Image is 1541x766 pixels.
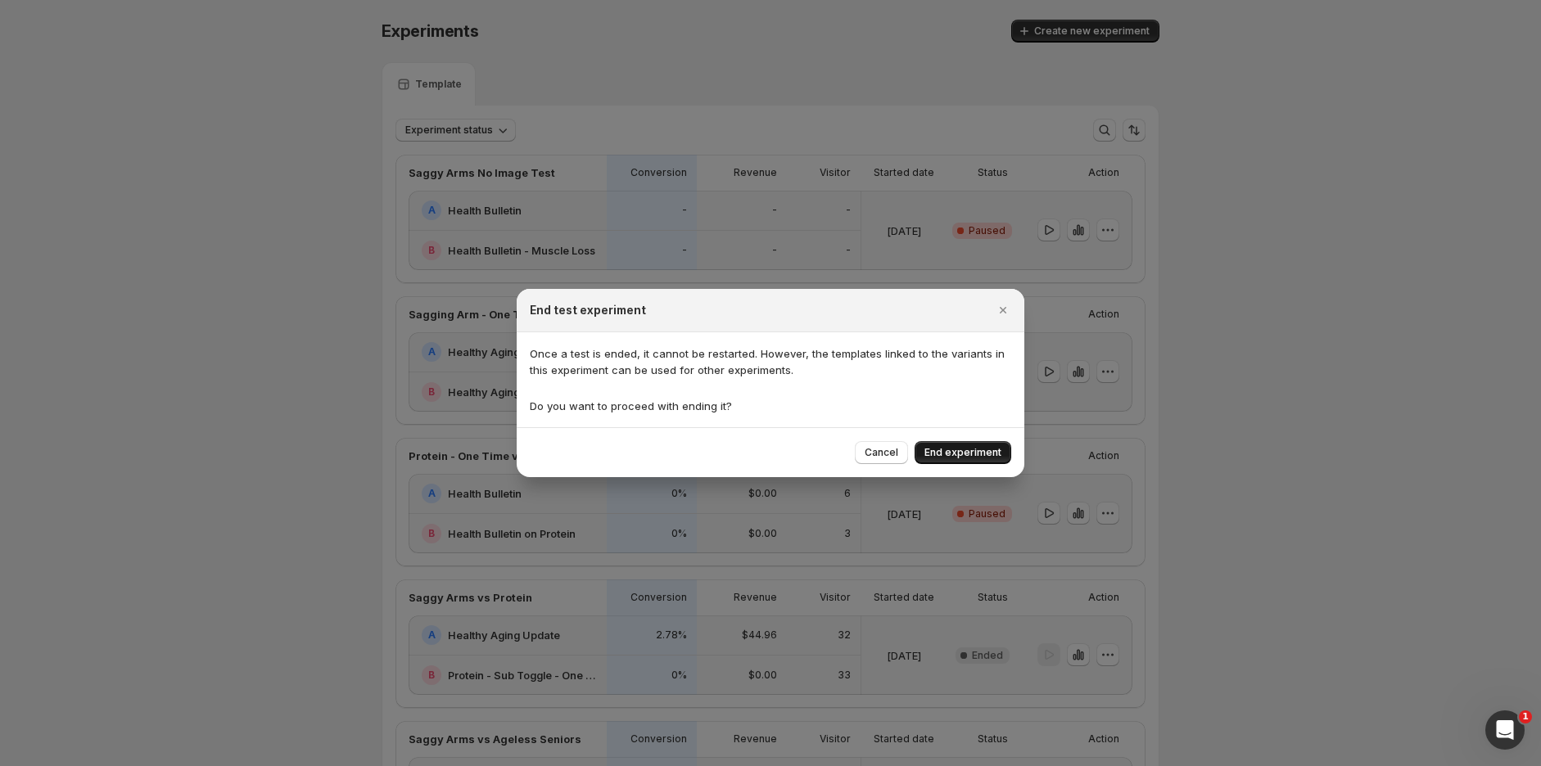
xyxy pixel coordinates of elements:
[915,441,1011,464] button: End experiment
[530,302,646,318] h2: End test experiment
[1485,710,1525,750] iframe: Intercom live chat
[865,446,898,459] span: Cancel
[855,441,908,464] button: Cancel
[530,398,1011,414] p: Do you want to proceed with ending it?
[1519,710,1532,723] span: 1
[530,345,1011,378] p: Once a test is ended, it cannot be restarted. However, the templates linked to the variants in th...
[924,446,1001,459] span: End experiment
[992,299,1015,322] button: Close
